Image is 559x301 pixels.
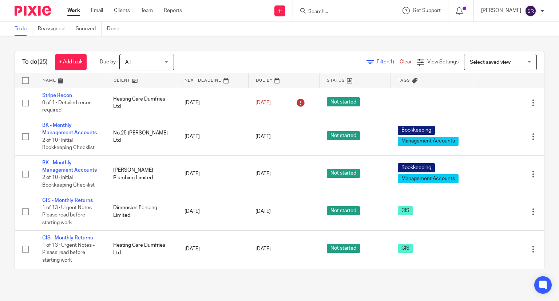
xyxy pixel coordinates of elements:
[91,7,103,14] a: Email
[22,58,48,66] h1: To do
[327,169,360,178] span: Not started
[398,78,410,82] span: Tags
[398,137,459,146] span: Management Accounts
[42,198,93,203] a: CIS - Monthly Returns
[398,126,435,135] span: Bookkeeping
[76,22,102,36] a: Snoozed
[164,7,182,14] a: Reports
[255,134,271,139] span: [DATE]
[400,59,412,64] a: Clear
[481,7,521,14] p: [PERSON_NAME]
[427,59,459,64] span: View Settings
[15,6,51,16] img: Pixie
[177,118,248,155] td: [DATE]
[100,58,116,66] p: Due by
[42,138,95,150] span: 2 of 10 · Initial Bookkeeping Checklist
[125,60,131,65] span: All
[255,172,271,177] span: [DATE]
[177,155,248,193] td: [DATE]
[388,59,394,64] span: (1)
[42,205,95,225] span: 1 of 13 · Urgent Notes - Please read before starting work
[177,230,248,268] td: [DATE]
[255,247,271,252] span: [DATE]
[106,155,177,193] td: [PERSON_NAME] Plumbing Limited
[141,7,153,14] a: Team
[398,99,466,106] div: ---
[42,160,97,173] a: BK - Monthly Management Accounts
[42,93,72,98] a: Stripe Recon
[470,60,511,65] span: Select saved view
[42,243,95,263] span: 1 of 13 · Urgent Notes - Please read before starting work
[177,193,248,230] td: [DATE]
[308,9,373,15] input: Search
[377,59,400,64] span: Filter
[327,244,360,253] span: Not started
[398,163,435,172] span: Bookkeeping
[106,88,177,118] td: Heating Care Dumfries Ltd
[15,22,32,36] a: To do
[42,100,92,113] span: 0 of 1 · Detailed recon required
[398,206,413,215] span: CIS
[106,193,177,230] td: Dimension Fencing Limited
[37,59,48,65] span: (25)
[413,8,441,13] span: Get Support
[38,22,70,36] a: Reassigned
[398,244,413,253] span: CIS
[525,5,536,17] img: svg%3E
[327,97,360,106] span: Not started
[55,54,87,70] a: + Add task
[327,206,360,215] span: Not started
[114,7,130,14] a: Clients
[107,22,125,36] a: Done
[42,175,95,188] span: 2 of 10 · Initial Bookkeeping Checklist
[327,131,360,140] span: Not started
[67,7,80,14] a: Work
[255,100,271,105] span: [DATE]
[42,235,93,241] a: CIS - Monthly Returns
[106,230,177,268] td: Heating Care Dumfries Ltd
[398,174,459,183] span: Management Accounts
[255,209,271,214] span: [DATE]
[42,123,97,135] a: BK - Monthly Management Accounts
[177,88,248,118] td: [DATE]
[106,118,177,155] td: No.25 [PERSON_NAME] Ltd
